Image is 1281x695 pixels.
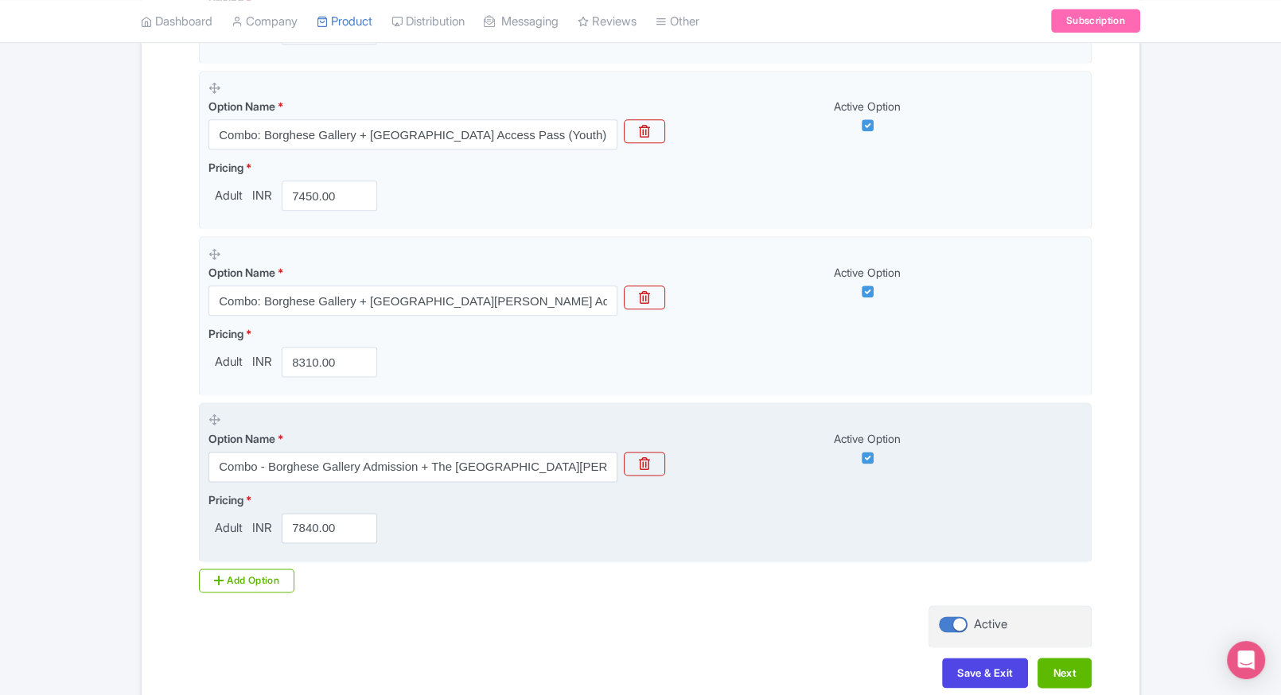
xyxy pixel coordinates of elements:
[208,519,249,538] span: Adult
[208,187,249,205] span: Adult
[282,513,377,543] input: 0.00
[249,353,275,371] span: INR
[208,432,275,445] span: Option Name
[1227,641,1265,679] div: Open Intercom Messenger
[1038,658,1092,688] button: Next
[208,327,243,340] span: Pricing
[1051,10,1140,33] a: Subscription
[208,493,243,507] span: Pricing
[834,266,901,279] span: Active Option
[249,519,275,538] span: INR
[208,99,275,113] span: Option Name
[282,347,377,377] input: 0.00
[249,187,275,205] span: INR
[834,432,901,445] span: Active Option
[199,569,294,592] div: Add Option
[208,119,617,149] input: Option Name
[208,266,275,279] span: Option Name
[208,285,617,316] input: Option Name
[208,353,249,371] span: Adult
[282,181,377,211] input: 0.00
[208,452,617,482] input: Option Name
[942,658,1028,688] button: Save & Exit
[208,161,243,174] span: Pricing
[974,615,1007,634] div: Active
[834,99,901,113] span: Active Option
